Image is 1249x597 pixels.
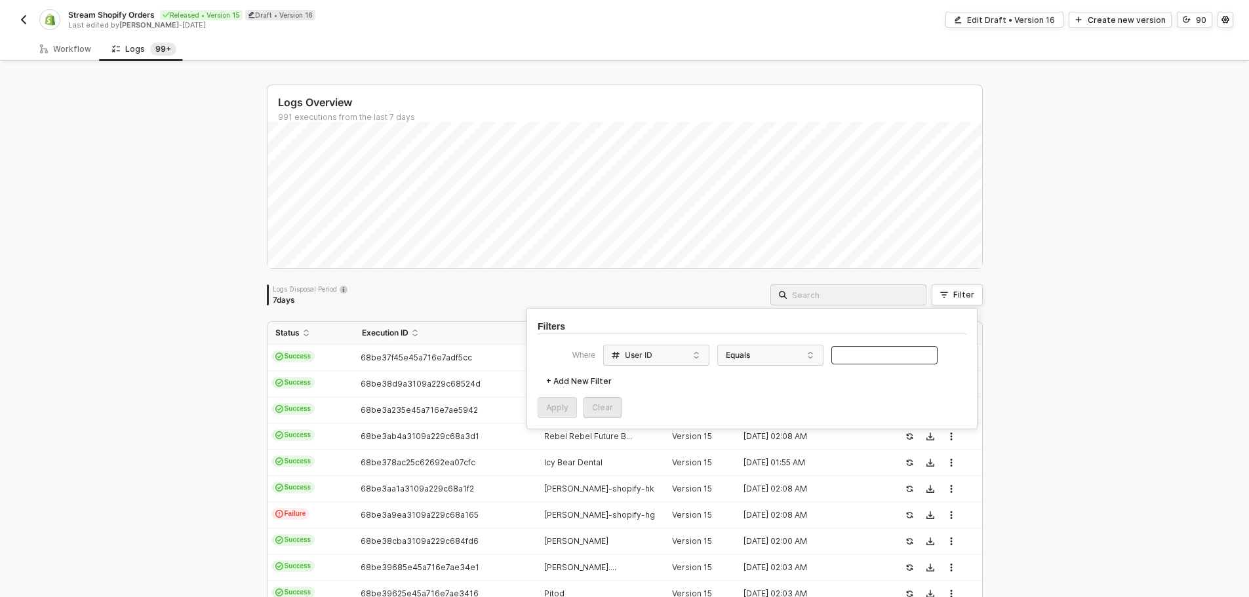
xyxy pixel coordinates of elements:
th: Execution ID [354,322,538,345]
span: 68be38d9a3109a229c68524d [361,379,481,389]
div: Logs Overview [278,96,982,109]
span: Execution ID [362,328,408,338]
span: icon-edit [248,11,255,18]
div: [DATE] 02:08 AM [737,431,880,442]
div: Released • Version 15 [160,10,243,20]
span: Version 15 [672,457,712,467]
div: 90 [1196,14,1206,26]
button: Filter [932,284,983,305]
span: icon-cards [275,431,283,439]
span: Success [271,377,315,389]
div: User ID [612,350,652,360]
span: 68be3aa1a3109a229c68a1f2 [361,484,474,493]
div: [DATE] 02:03 AM [737,562,880,573]
span: icon-success-page [905,459,913,467]
span: Failure [271,508,310,520]
span: 68be38cba3109a229c684fd6 [361,536,479,546]
span: icon-settings [1221,16,1229,24]
span: icon-download [926,564,934,571]
div: 991 executions from the last 7 days [278,112,982,123]
span: 68be37f45e45a716e7adf5cc [361,353,472,362]
span: icon-exclamation [275,510,283,518]
button: back [16,12,31,28]
div: [DATE] 02:00 AM [737,536,880,547]
span: icon-cards [275,353,283,360]
sup: 991 [150,43,176,56]
span: icon-cards [275,379,283,387]
img: integration-icon [44,14,55,26]
div: + Add New Filter [546,376,612,387]
span: Success [271,429,315,441]
span: Success [271,560,315,572]
span: Success [271,403,315,415]
span: icon-cards [275,457,283,465]
button: Apply [538,397,577,418]
span: Success [271,482,315,493]
span: icon-play [1075,16,1082,24]
span: Version 15 [672,510,712,520]
span: icon-cards [275,588,283,596]
button: + Add New Filter [538,371,620,392]
div: Logs [112,43,176,56]
div: Last edited by - [DATE] [68,20,624,30]
div: [DATE] 02:08 AM [737,484,880,494]
span: icon-success-page [905,564,913,571]
span: icon-versioning [1183,16,1191,24]
span: Version 15 [672,484,712,493]
span: icon-hash-tag [612,350,620,360]
img: back [18,14,29,25]
h3: Filters [538,319,565,334]
span: icon-success-page [905,433,913,440]
span: icon-cards [275,536,283,544]
div: [DATE] 01:55 AM [737,457,880,468]
span: icon-download [926,537,934,545]
button: 90 [1177,12,1212,28]
span: icon-download [926,433,934,440]
span: [PERSON_NAME].... [544,562,616,572]
span: Where [572,349,595,362]
span: Version 15 [672,431,712,441]
span: Success [271,351,315,362]
span: Version 15 [672,536,712,546]
span: Stream Shopify Orders [68,9,155,20]
div: Edit Draft • Version 16 [967,14,1055,26]
span: icon-cards [275,405,283,413]
span: icon-edit [954,16,962,24]
span: icon-success-page [905,485,913,493]
div: 7 days [273,295,347,305]
span: [PERSON_NAME]-shopify-hkQXssH... [544,484,687,493]
input: Search [792,288,918,302]
span: Rebel Rebel Future B... [544,431,632,441]
div: Draft • Version 16 [245,10,315,20]
div: [DATE] 02:08 AM [737,510,880,520]
span: 68be3ab4a3109a229c68a3d1 [361,431,479,441]
span: 68be39685e45a716e7ae34e1 [361,562,479,572]
span: icon-download [926,511,934,519]
div: Equals [723,345,811,366]
th: Status [268,322,354,345]
span: [PERSON_NAME]-shopify-hg97LBs... [544,510,685,520]
span: Status [275,328,300,338]
span: icon-success-page [905,511,913,519]
div: Workflow [40,44,91,54]
span: icon-cards [275,484,283,491]
button: Edit Draft • Version 16 [945,12,1063,28]
span: [PERSON_NAME] [119,20,179,29]
span: Success [271,455,315,467]
button: Clear [584,397,622,418]
span: icon-download [926,485,934,493]
span: Success [271,534,315,546]
button: Create new version [1069,12,1172,28]
div: Filter [953,290,974,300]
span: icon-cards [275,562,283,570]
span: 68be3a235e45a716e7ae5942 [361,405,478,415]
div: Logs Disposal Period [273,284,347,294]
span: 68be378ac25c62692ea07cfc [361,457,475,467]
span: Version 15 [672,562,712,572]
span: icon-success-page [905,537,913,545]
span: [PERSON_NAME] [544,536,608,546]
span: Icy Bear Dental [544,457,603,467]
div: Create new version [1088,14,1166,26]
span: 68be3a9ea3109a229c68a165 [361,510,479,520]
span: icon-download [926,459,934,467]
